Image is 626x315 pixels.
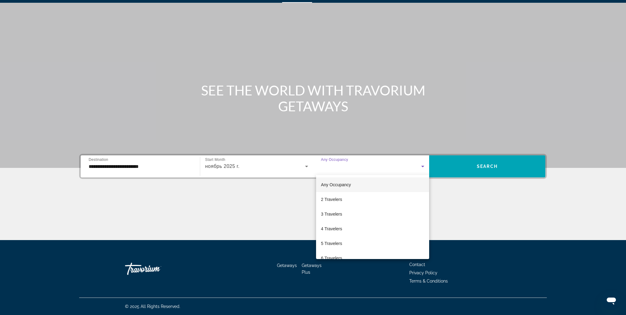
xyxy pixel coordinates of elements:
span: 6 Travelers [321,254,342,262]
iframe: Кнопка запуска окна обмена сообщениями [602,291,621,310]
span: Any Occupancy [321,182,351,187]
span: 2 Travelers [321,196,342,203]
span: 5 Travelers [321,240,342,247]
span: 3 Travelers [321,210,342,218]
span: 4 Travelers [321,225,342,232]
